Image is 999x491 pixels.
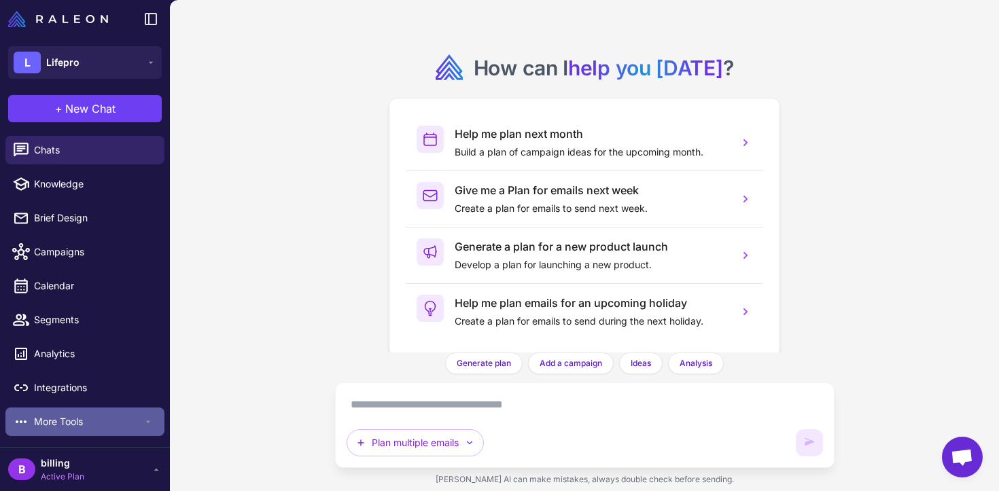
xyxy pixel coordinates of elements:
[455,182,728,198] h3: Give me a Plan for emails next week
[5,136,164,164] a: Chats
[34,177,154,192] span: Knowledge
[8,11,113,27] a: Raleon Logo
[5,238,164,266] a: Campaigns
[457,357,511,369] span: Generate plan
[335,468,835,491] div: [PERSON_NAME] AI can make mistakes, always double check before sending.
[41,471,84,483] span: Active Plan
[5,170,164,198] a: Knowledge
[474,54,734,81] h2: How can I ?
[14,52,41,73] div: L
[942,437,983,477] div: Open chat
[455,145,728,160] p: Build a plan of campaign ideas for the upcoming month.
[5,306,164,334] a: Segments
[34,278,154,293] span: Calendar
[455,238,728,255] h3: Generate a plan for a new product launch
[34,346,154,361] span: Analytics
[455,314,728,329] p: Create a plan for emails to send during the next holiday.
[34,380,154,395] span: Integrations
[455,295,728,311] h3: Help me plan emails for an upcoming holiday
[680,357,712,369] span: Analysis
[8,11,108,27] img: Raleon Logo
[455,126,728,142] h3: Help me plan next month
[55,101,63,117] span: +
[455,201,728,216] p: Create a plan for emails to send next week.
[445,352,523,374] button: Generate plan
[34,143,154,158] span: Chats
[5,340,164,368] a: Analytics
[46,55,80,70] span: Lifepro
[34,312,154,327] span: Segments
[619,352,663,374] button: Ideas
[5,204,164,232] a: Brief Design
[5,374,164,402] a: Integrations
[8,95,162,122] button: +New Chat
[540,357,602,369] span: Add a campaign
[668,352,724,374] button: Analysis
[568,56,723,80] span: help you [DATE]
[41,456,84,471] span: billing
[8,458,35,480] div: B
[34,414,143,429] span: More Tools
[347,429,484,456] button: Plan multiple emails
[528,352,614,374] button: Add a campaign
[34,244,154,259] span: Campaigns
[8,46,162,79] button: LLifepro
[455,257,728,272] p: Develop a plan for launching a new product.
[65,101,116,117] span: New Chat
[34,211,154,225] span: Brief Design
[631,357,651,369] span: Ideas
[5,272,164,300] a: Calendar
